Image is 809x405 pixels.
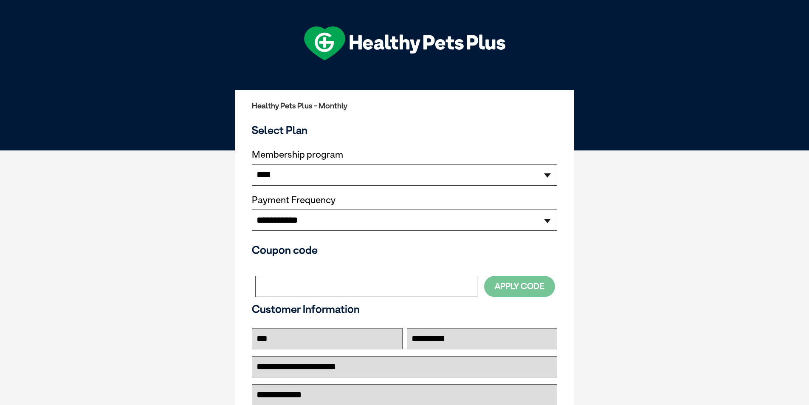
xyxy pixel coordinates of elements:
button: Apply Code [484,276,555,297]
h3: Customer Information [252,303,557,315]
h3: Select Plan [252,124,557,136]
h3: Coupon code [252,244,557,256]
img: hpp-logo-landscape-green-white.png [304,26,505,60]
h2: Healthy Pets Plus - Monthly [252,102,557,110]
label: Payment Frequency [252,195,335,206]
label: Membership program [252,149,557,160]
